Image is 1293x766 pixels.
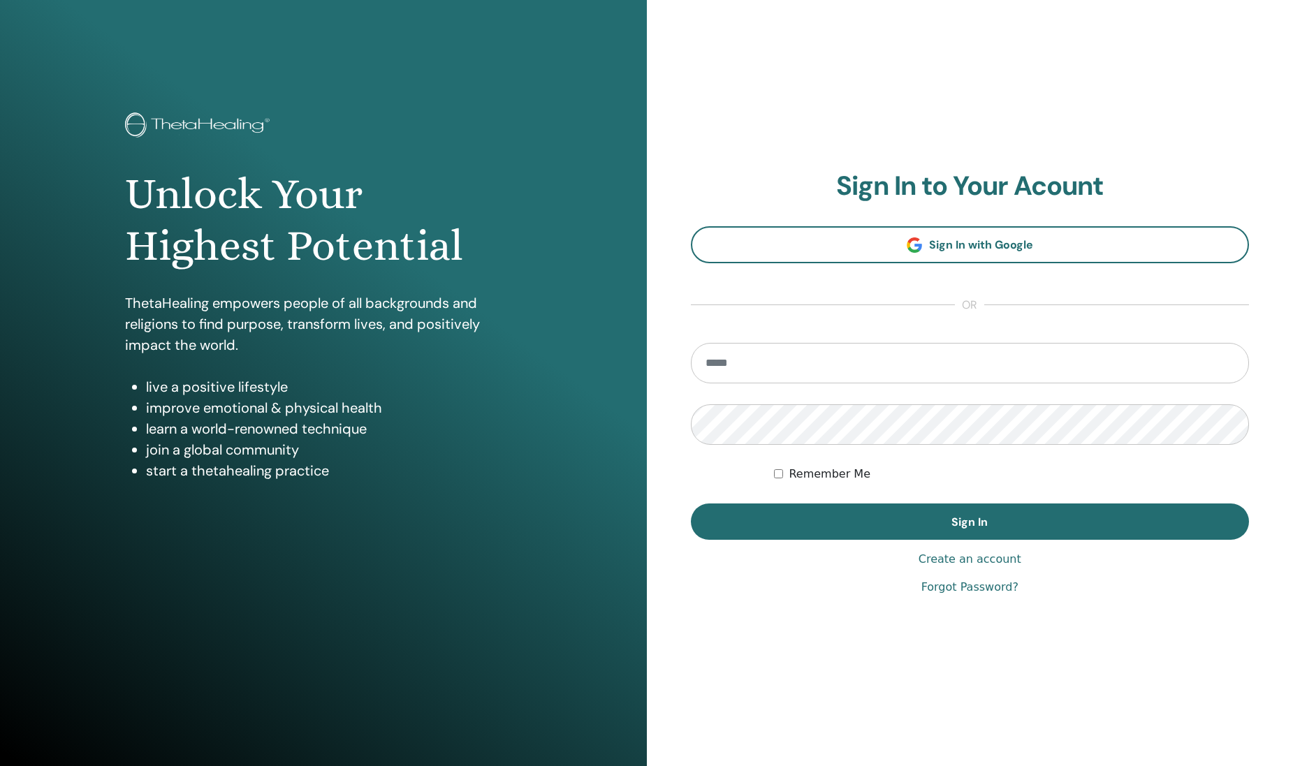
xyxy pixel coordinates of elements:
button: Sign In [691,503,1250,540]
li: improve emotional & physical health [146,397,521,418]
h2: Sign In to Your Acount [691,170,1250,202]
a: Create an account [919,551,1021,568]
span: or [955,297,984,314]
li: join a global community [146,439,521,460]
label: Remember Me [789,466,870,483]
h1: Unlock Your Highest Potential [125,168,521,272]
li: start a thetahealing practice [146,460,521,481]
p: ThetaHealing empowers people of all backgrounds and religions to find purpose, transform lives, a... [125,293,521,355]
a: Sign In with Google [691,226,1250,263]
li: learn a world-renowned technique [146,418,521,439]
span: Sign In [951,515,988,529]
span: Sign In with Google [929,237,1033,252]
a: Forgot Password? [921,579,1018,596]
div: Keep me authenticated indefinitely or until I manually logout [774,466,1249,483]
li: live a positive lifestyle [146,376,521,397]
